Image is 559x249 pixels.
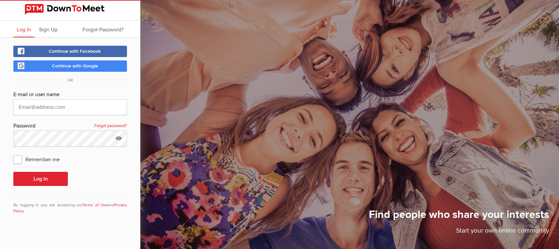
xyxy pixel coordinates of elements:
a: Continue with Google [13,60,127,72]
div: By logging in you are accepting our and [13,197,127,214]
span: Continue with Facebook [49,48,101,54]
a: Sign Up [36,21,61,37]
span: OR [61,78,80,83]
button: Log In [13,172,68,186]
a: Forgot Password? [79,21,127,37]
div: E-mail or user name [13,90,127,99]
h1: Find people who share your interests [369,208,549,226]
a: Log In [13,21,34,37]
a: Continue with Facebook [13,46,127,57]
input: Email@address.com [13,99,127,115]
img: DownToMeet [25,4,116,15]
a: Terms of Use [83,203,108,208]
a: Forgot password? [94,122,127,131]
span: Log In [17,26,31,33]
p: Start your own online community [369,226,549,239]
span: Remember me [13,153,66,165]
span: Forgot Password? [83,26,124,33]
div: Password [13,122,127,131]
span: Continue with Google [52,63,98,69]
span: Sign Up [39,26,57,33]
